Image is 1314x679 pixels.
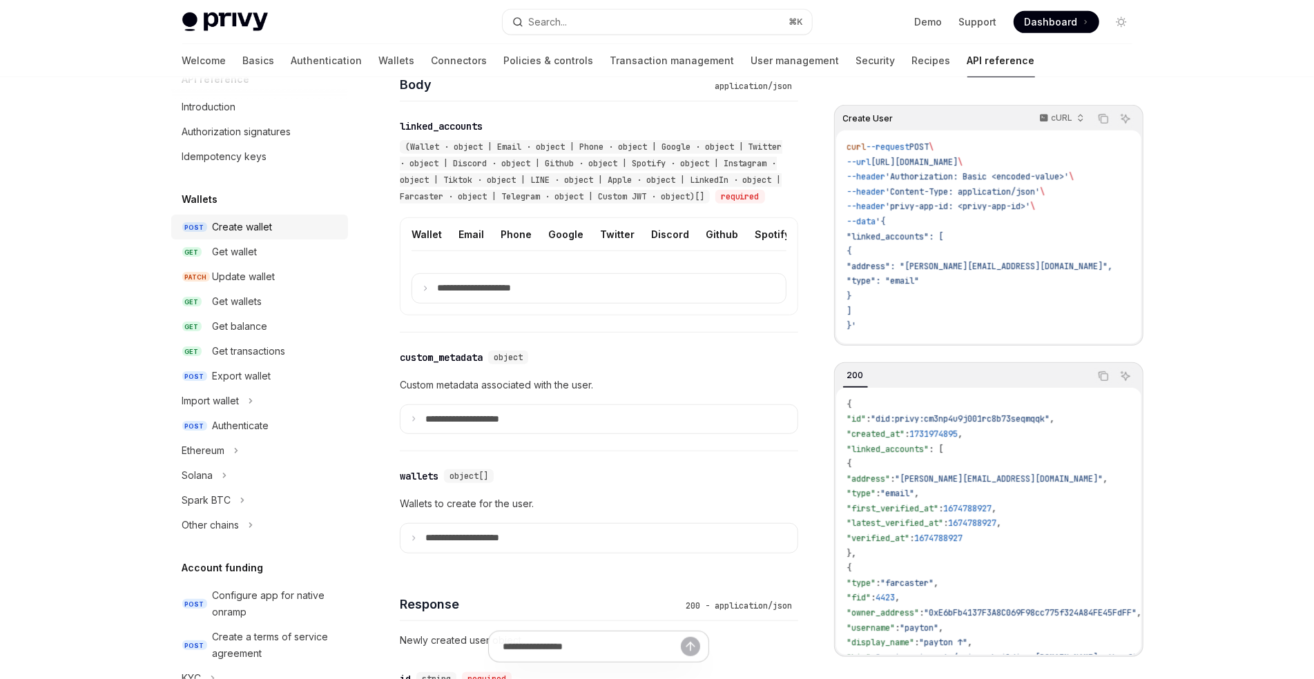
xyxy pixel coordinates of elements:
[847,652,871,663] span: "bio"
[896,473,1103,484] span: "[PERSON_NAME][EMAIL_ADDRESS][DOMAIN_NAME]"
[920,607,925,618] span: :
[715,190,765,204] div: required
[681,599,798,613] div: 200 - application/json
[171,239,348,264] a: GETGet wallet
[213,368,271,384] div: Export wallet
[847,592,871,603] span: "fid"
[171,364,348,388] a: POSTExport wallet
[847,231,944,242] span: "linked_accounts": [
[1070,171,1074,182] span: \
[1094,110,1112,128] button: Copy the contents from the code block
[182,322,202,332] span: GET
[871,592,876,603] span: :
[171,513,348,538] button: Toggle Other chains section
[171,463,348,488] button: Toggle Solana section
[182,247,202,257] span: GET
[910,429,958,440] span: 1731974895
[847,141,867,152] span: curl
[182,560,264,576] h5: Account funding
[450,471,488,482] span: object[]
[171,413,348,438] a: POSTAuthenticate
[213,268,276,285] div: Update wallet
[847,216,876,227] span: --data
[1032,107,1090,130] button: cURL
[171,119,348,144] a: Authorization signatures
[958,429,963,440] span: ,
[213,629,340,662] div: Create a terms of service agreement
[213,244,258,260] div: Get wallet
[886,201,1031,212] span: 'privy-app-id: <privy-app-id>'
[847,473,891,484] span: "address"
[847,201,886,212] span: --header
[920,637,968,648] span: "payton ↑"
[876,488,881,499] span: :
[910,533,915,544] span: :
[1137,607,1142,618] span: ,
[847,444,929,455] span: "linked_accounts"
[934,578,939,589] span: ,
[751,44,840,77] a: User management
[891,473,896,484] span: :
[182,371,207,382] span: POST
[400,119,483,133] div: linked_accounts
[1110,11,1132,33] button: Toggle dark mode
[871,652,876,663] span: :
[789,17,804,28] span: ⌘ K
[847,429,905,440] span: "created_at"
[847,186,886,197] span: --header
[847,458,852,469] span: {
[182,272,210,282] span: PATCH
[171,289,348,314] a: GETGet wallets
[171,488,348,513] button: Toggle Spark BTC section
[997,518,1002,529] span: ,
[400,377,798,393] p: Custom metadata associated with the user.
[881,578,934,589] span: "farcaster"
[1052,112,1073,124] p: cURL
[503,631,681,662] input: Ask a question...
[182,599,207,609] span: POST
[847,518,944,529] span: "latest_verified_at"
[171,144,348,169] a: Idempotency keys
[171,95,348,119] a: Introduction
[182,222,207,233] span: POST
[915,533,963,544] span: 1674788927
[886,171,1070,182] span: 'Authorization: Basic <encoded-value>'
[1117,110,1134,128] button: Ask AI
[182,148,267,165] div: Idempotency keys
[182,467,213,484] div: Solana
[1094,367,1112,385] button: Copy the contents from the code block
[651,218,689,250] div: Discord
[1025,15,1078,29] span: Dashboard
[856,44,896,77] a: Security
[915,488,920,499] span: ,
[529,14,568,30] div: Search...
[171,339,348,364] a: GETGet transactions
[213,587,340,620] div: Configure app for native onramp
[992,503,997,514] span: ,
[171,264,348,289] a: PATCHUpdate wallet
[876,592,896,603] span: 4423
[171,583,348,624] a: POSTConfigure app for native onramp
[900,622,939,633] span: "payton"
[213,343,286,360] div: Get transactions
[213,417,269,434] div: Authenticate
[847,503,939,514] span: "first_verified_at"
[967,44,1035,77] a: API reference
[847,291,852,302] span: }
[213,219,273,235] div: Create wallet
[847,275,920,286] span: "type": "email"
[867,141,910,152] span: --request
[755,218,790,250] div: Spotify
[182,517,240,533] div: Other chains
[847,171,886,182] span: --header
[939,503,944,514] span: :
[182,393,240,409] div: Import wallet
[171,438,348,463] button: Toggle Ethereum section
[400,469,438,483] div: wallets
[182,99,236,115] div: Introduction
[929,444,944,455] span: : [
[912,44,951,77] a: Recipes
[847,548,857,559] span: },
[847,261,1113,272] span: "address": "[PERSON_NAME][EMAIL_ADDRESS][DOMAIN_NAME]",
[291,44,363,77] a: Authentication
